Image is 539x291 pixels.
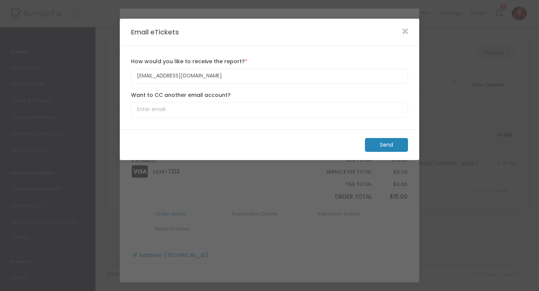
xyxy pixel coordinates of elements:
label: Want to CC another email account? [131,91,408,99]
m-panel-title: Email eTickets [127,27,183,37]
input: Enter email [131,68,408,84]
input: Enter email [131,102,408,117]
m-button: Send [365,138,408,152]
label: How would you like to receive the report? [131,58,408,65]
m-panel-header: Email eTickets [120,19,419,46]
